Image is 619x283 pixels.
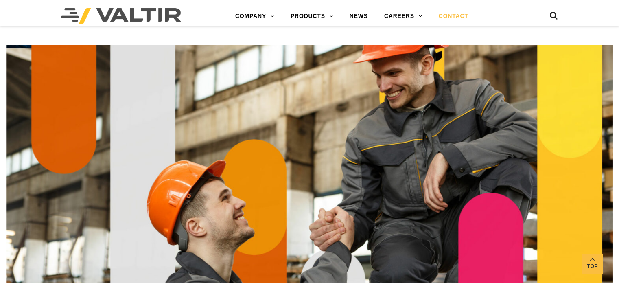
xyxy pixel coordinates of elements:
span: Top [582,262,603,271]
a: Top [582,254,603,274]
img: Valtir [61,8,181,24]
a: PRODUCTS [282,8,341,24]
a: CONTACT [431,8,477,24]
a: CAREERS [376,8,431,24]
a: COMPANY [227,8,282,24]
a: NEWS [341,8,376,24]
